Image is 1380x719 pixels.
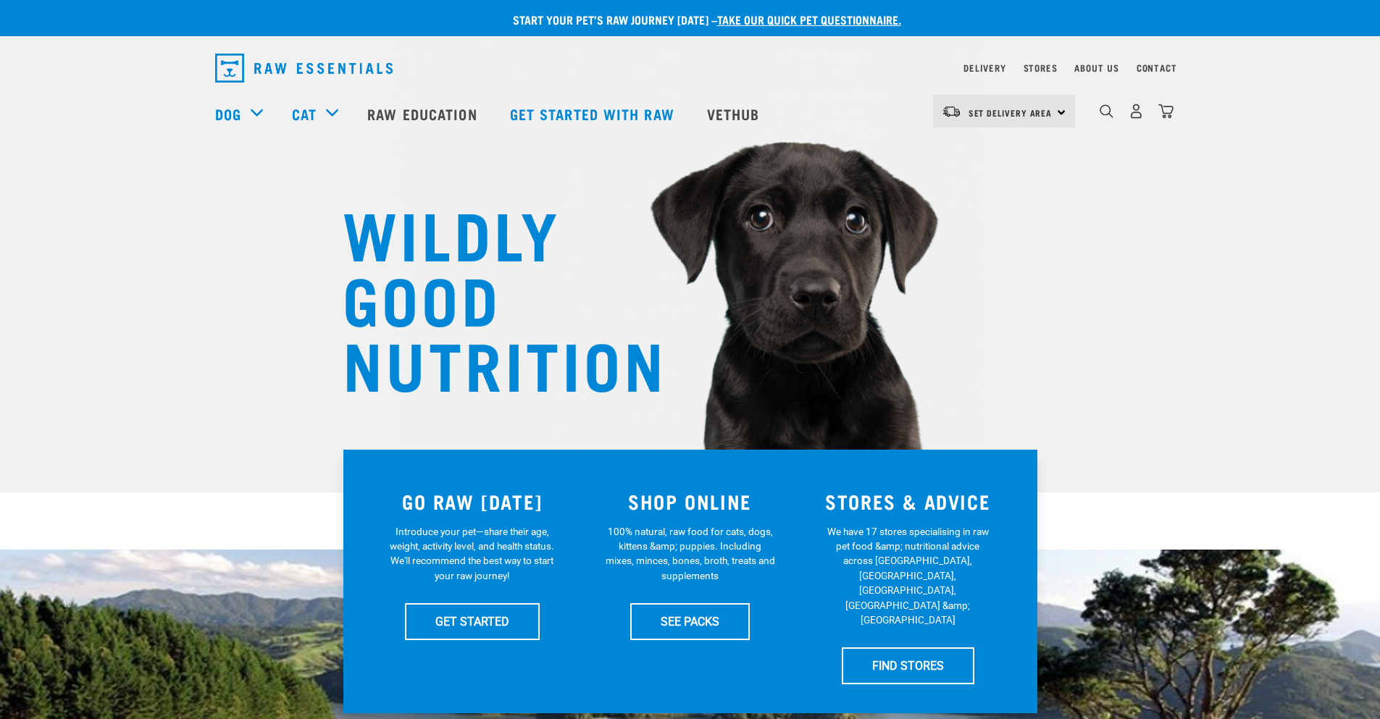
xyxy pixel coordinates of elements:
a: take our quick pet questionnaire. [717,16,901,22]
h1: WILDLY GOOD NUTRITION [343,199,632,395]
a: Raw Education [353,85,495,143]
a: GET STARTED [405,603,540,639]
p: 100% natural, raw food for cats, dogs, kittens &amp; puppies. Including mixes, minces, bones, bro... [605,524,775,584]
img: user.png [1129,104,1144,119]
img: home-icon-1@2x.png [1100,104,1113,118]
img: home-icon@2x.png [1158,104,1174,119]
a: Stores [1024,65,1058,70]
nav: dropdown navigation [204,48,1177,88]
img: van-moving.png [942,105,961,118]
h3: STORES & ADVICE [808,490,1008,513]
p: Introduce your pet—share their age, weight, activity level, and health status. We'll recommend th... [387,524,557,584]
a: Get started with Raw [495,85,693,143]
a: Delivery [963,65,1005,70]
a: Dog [215,103,241,125]
a: FIND STORES [842,647,974,684]
p: We have 17 stores specialising in raw pet food &amp; nutritional advice across [GEOGRAPHIC_DATA],... [823,524,993,628]
a: Cat [292,103,317,125]
a: SEE PACKS [630,603,750,639]
a: About Us [1074,65,1118,70]
h3: SHOP ONLINE [590,490,790,513]
a: Vethub [693,85,778,143]
img: Raw Essentials Logo [215,54,393,83]
a: Contact [1137,65,1177,70]
h3: GO RAW [DATE] [372,490,573,513]
span: Set Delivery Area [969,110,1053,115]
